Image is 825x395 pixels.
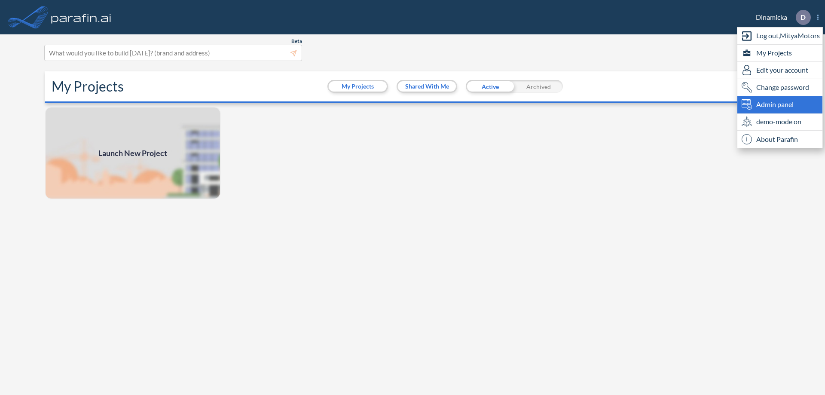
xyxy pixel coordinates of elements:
button: Shared With Me [398,81,456,92]
div: Change password [737,79,822,96]
span: demo-mode on [756,116,801,127]
div: Dinamicka [743,10,819,25]
div: demo-mode on [737,113,822,131]
span: Beta [291,38,302,45]
div: Log out [737,28,822,45]
span: About Parafin [756,134,798,144]
div: Active [466,80,514,93]
h2: My Projects [52,78,124,95]
button: My Projects [329,81,387,92]
div: Archived [514,80,563,93]
span: My Projects [756,48,792,58]
span: Launch New Project [98,147,167,159]
span: Admin panel [756,99,794,110]
div: Edit user [737,62,822,79]
img: add [45,107,221,199]
a: Launch New Project [45,107,221,199]
div: My Projects [737,45,822,62]
span: Log out, MityaMotors [756,31,820,41]
span: Change password [756,82,809,92]
span: Edit your account [756,65,808,75]
div: About Parafin [737,131,822,148]
span: i [742,134,752,144]
div: Admin panel [737,96,822,113]
p: D [801,13,806,21]
img: logo [49,9,113,26]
